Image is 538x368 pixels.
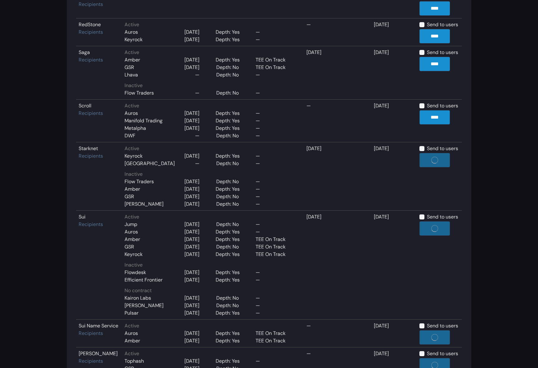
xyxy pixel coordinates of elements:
td: [DATE] [304,142,371,211]
div: Depth: Yes [216,125,243,132]
div: — [256,357,296,365]
td: [DATE] [371,320,417,347]
div: — [256,221,296,228]
div: Depth: No [216,221,242,228]
a: Recipients [79,29,103,35]
div: Depth: No [216,243,242,251]
div: Depth: Yes [216,110,243,117]
td: [DATE] [371,18,417,46]
div: Depth: Yes [216,36,243,43]
div: Depth: Yes [216,269,243,276]
div: — [195,160,199,167]
div: Depth: No [216,89,242,97]
div: Depth: Yes [216,185,243,193]
div: Inactive [125,261,301,269]
a: Recipients [79,358,103,364]
td: [DATE] [371,211,417,320]
div: Manifold Trading [125,117,163,125]
div: Depth: No [216,193,242,200]
div: — [256,71,296,79]
div: Depth: No [216,160,242,167]
div: TEE On Track [256,64,296,71]
a: Recipients [79,153,103,159]
div: — [256,200,296,208]
div: [DATE] [184,200,199,208]
div: — [256,178,296,185]
div: TEE On Track [256,243,296,251]
div: — [256,89,296,97]
div: Depth: No [216,302,242,309]
div: Depth: Yes [216,236,243,243]
div: [DATE] [184,178,199,185]
label: Send to users [427,350,458,357]
div: — [256,294,296,302]
div: Jump [125,221,137,228]
div: [DATE] [184,243,199,251]
a: RedStone [79,21,101,28]
td: [DATE] [371,100,417,142]
div: Depth: Yes [216,28,243,36]
div: Keyrock [125,251,143,258]
div: [DATE] [184,110,199,117]
div: TEE On Track [256,251,296,258]
div: — [256,110,296,117]
div: — [256,276,296,284]
div: [DATE] [184,125,199,132]
div: — [195,89,199,97]
div: [DATE] [184,357,199,365]
div: DWF [125,132,135,140]
td: [DATE] [371,142,417,211]
div: TEE On Track [256,236,296,243]
div: Amber [125,337,140,345]
label: Send to users [427,322,458,330]
div: [DATE] [184,185,199,193]
a: Recipients [79,221,103,228]
div: Depth: Yes [216,251,243,258]
div: Flow Traders [125,178,154,185]
div: Depth: No [216,64,242,71]
div: — [256,28,296,36]
div: — [256,36,296,43]
div: Depth: No [216,200,242,208]
div: — [256,269,296,276]
div: — [256,185,296,193]
div: Amber [125,185,140,193]
div: Active [125,21,301,28]
div: [PERSON_NAME] [125,302,164,309]
div: Flow Traders [125,89,154,97]
a: [PERSON_NAME] [79,350,118,357]
div: Depth: Yes [216,357,243,365]
div: Depth: Yes [216,117,243,125]
div: Auros [125,330,138,337]
div: Keyrock [125,152,143,160]
div: Depth: Yes [216,337,243,345]
div: Depth: Yes [216,276,243,284]
div: Active [125,322,301,330]
div: [GEOGRAPHIC_DATA] [125,160,175,167]
div: [DATE] [184,117,199,125]
div: [DATE] [184,236,199,243]
td: [DATE] [304,211,371,320]
div: [DATE] [184,251,199,258]
div: Depth: Yes [216,56,243,64]
a: Recipients [79,56,103,63]
div: Active [125,102,301,110]
label: Send to users [427,213,458,221]
div: Active [125,350,301,357]
div: Amber [125,236,140,243]
div: — [256,228,296,236]
div: [DATE] [184,228,199,236]
div: — [256,132,296,140]
div: Inactive [125,170,301,178]
div: Depth: Yes [216,228,243,236]
div: Keyrock [125,36,143,43]
div: — [256,302,296,309]
label: Send to users [427,102,458,110]
td: [DATE] [371,46,417,100]
div: GSR [125,64,134,71]
div: [DATE] [184,309,199,317]
div: Depth: No [216,71,242,79]
div: Amber [125,56,140,64]
div: — [256,193,296,200]
div: TEE On Track [256,337,296,345]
